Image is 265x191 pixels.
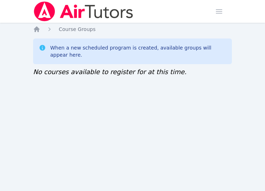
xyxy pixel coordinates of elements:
span: No courses available to register for at this time. [33,68,187,76]
span: Course Groups [59,26,95,32]
a: Course Groups [59,26,95,33]
div: When a new scheduled program is created, available groups will appear here. [50,44,226,58]
nav: Breadcrumb [33,26,232,33]
img: Air Tutors [33,1,134,21]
